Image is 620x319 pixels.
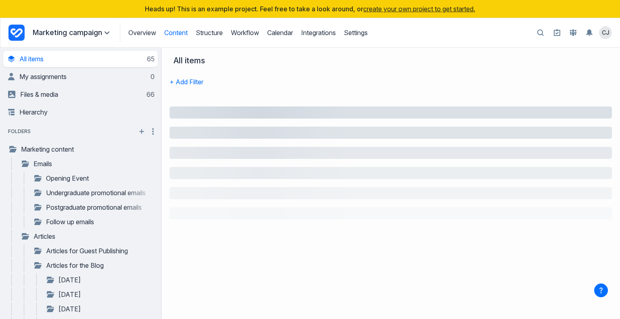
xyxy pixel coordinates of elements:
a: People and Groups [567,26,580,39]
button: create your own project to get started. [363,5,475,13]
a: Calendar [267,29,293,37]
button: + Add Filter [170,73,203,90]
a: Project Dashboard [8,23,25,42]
a: [DATE] [46,304,155,314]
a: Integrations [301,29,336,37]
div: Heads up! This is an example project. Feel free to take a look around, or [5,5,615,13]
button: More folder actions [148,127,158,136]
a: Follow up emails [33,217,155,227]
span: folders [3,127,36,136]
div: 66 [145,90,155,98]
a: Setup guide [551,26,563,39]
a: Hierarchy [8,104,155,120]
div: 0 [149,73,155,81]
a: My assignments0 [8,69,155,85]
a: Undergraduate promotional emails [33,188,155,198]
span: Files & media [20,90,58,98]
a: Opening Event [33,173,155,183]
a: Emails [21,159,155,169]
summary: View profile menu [599,26,612,39]
a: Articles for Guest Publishing [33,246,155,256]
button: Toggle the notification sidebar [583,26,596,39]
a: Postgraduate promotional emails [33,202,155,212]
a: Structure [196,29,223,37]
summary: Marketing campaign [33,28,112,38]
a: [DATE] [46,290,155,299]
a: Settings [344,29,368,37]
div: 65 [145,55,155,63]
button: Open search [533,25,548,40]
a: Marketing content [8,144,155,154]
a: Overview [128,29,156,37]
a: All items65 [8,51,155,67]
a: Workflow [231,29,259,37]
a: Articles [21,231,155,241]
a: Articles for the Blog [33,261,155,270]
a: Files & media66 [8,86,155,102]
span: CJ [602,29,610,37]
div: All items [174,56,209,65]
span: My assignments [19,73,67,81]
a: [DATE] [46,275,155,285]
a: Content [164,29,188,37]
